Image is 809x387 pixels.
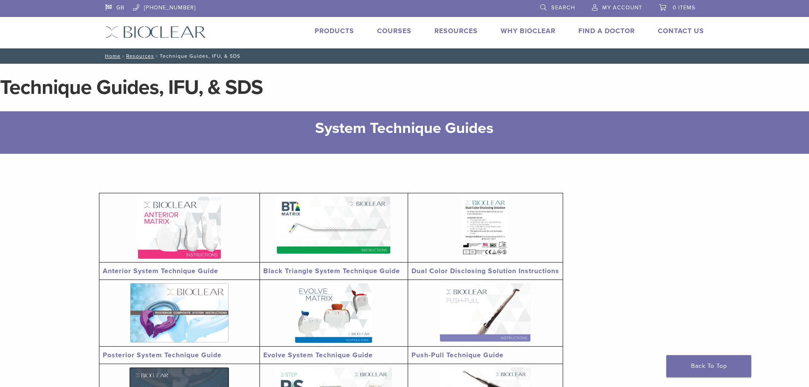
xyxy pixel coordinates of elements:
span: My Account [602,4,642,11]
a: Why Bioclear [501,27,555,35]
img: Bioclear [105,26,206,38]
a: Back To Top [666,355,751,377]
a: Resources [126,53,154,59]
a: Products [315,27,354,35]
a: Contact Us [658,27,704,35]
a: Posterior System Technique Guide [103,351,222,359]
span: / [154,54,160,58]
a: Home [102,53,121,59]
a: Find A Doctor [578,27,635,35]
a: Courses [377,27,412,35]
nav: Technique Guides, IFU, & SDS [99,48,710,64]
a: Dual Color Disclosing Solution Instructions [412,267,559,275]
a: Evolve System Technique Guide [263,351,373,359]
a: Black Triangle System Technique Guide [263,267,400,275]
h2: System Technique Guides [141,118,668,138]
a: Anterior System Technique Guide [103,267,218,275]
a: Push-Pull Technique Guide [412,351,504,359]
a: Resources [434,27,478,35]
span: 0 items [673,4,696,11]
span: / [121,54,126,58]
span: Search [551,4,575,11]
